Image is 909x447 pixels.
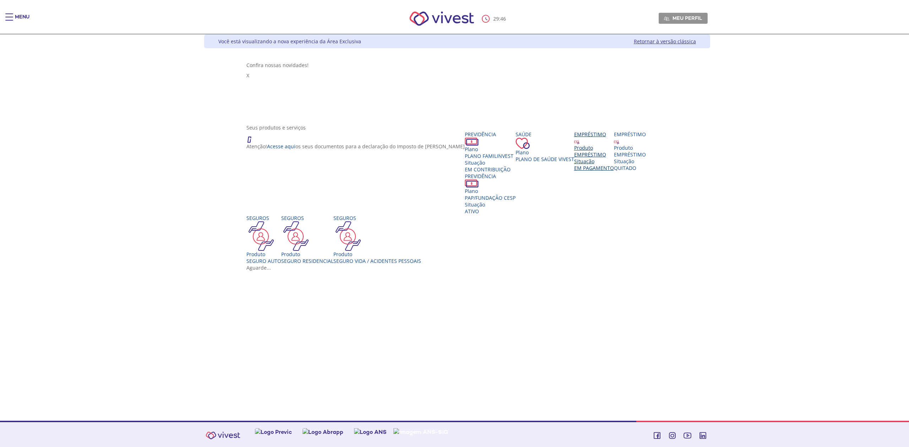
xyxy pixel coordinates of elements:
div: Aguarde... [246,264,668,271]
div: SEGURO RESIDENCIAL [281,258,333,264]
img: ico_seguros.png [281,221,311,251]
a: Retornar à versão clássica [634,38,696,45]
img: Logo Previc [255,428,292,436]
span: X [246,72,249,79]
div: Seguro Vida / Acidentes Pessoais [333,258,421,264]
span: QUITADO [614,165,636,171]
span: Meu perfil [673,15,702,21]
span: PAP/FUNDAÇÃO CESP [465,194,516,201]
div: Confira nossas novidades! [246,62,668,68]
div: Situação [614,158,646,165]
span: EM PAGAMENTO [574,165,614,171]
img: Logo Abrapp [303,428,343,436]
div: Plano [465,188,516,194]
a: Saúde PlanoPlano de Saúde VIVEST [516,131,574,162]
div: Previdência [465,131,516,138]
section: <span lang="pt-BR" dir="ltr">Visualizador do Conteúdo da Web</span> 1 [246,62,668,117]
a: Previdência PlanoPLANO FAMILINVEST SituaçãoEM CONTRIBUIÇÃO [465,131,516,173]
div: Situação [574,158,614,165]
div: Plano [465,146,516,153]
img: Vivest [402,4,482,34]
span: EM CONTRIBUIÇÃO [465,166,511,173]
img: Logo ANS [354,428,387,436]
section: <span lang="en" dir="ltr">ProdutosCard</span> [246,124,668,271]
div: Seguros [246,215,281,221]
span: PLANO FAMILINVEST [465,153,513,159]
img: ico_dinheiro.png [465,138,479,146]
iframe: Iframe [246,278,668,406]
div: Produto [281,251,333,258]
a: Empréstimo Produto EMPRÉSTIMO Situação EM PAGAMENTO [574,131,614,171]
span: Ativo [465,208,479,215]
span: 29 [493,15,499,22]
p: Atenção! os seus documentos para a declaração do Imposto de [PERSON_NAME] [246,143,465,150]
a: Meu perfil [659,13,708,23]
div: Situação [465,201,516,208]
div: Produto [333,251,421,258]
a: Previdência PlanoPAP/FUNDAÇÃO CESP SituaçãoAtivo [465,173,516,215]
div: Plano [516,149,574,156]
div: Saúde [516,131,574,138]
a: Seguros Produto SEGURO AUTO [246,215,281,264]
span: Plano de Saúde VIVEST [516,156,574,162]
img: ico_dinheiro.png [465,180,479,188]
div: Produto [574,144,614,151]
img: Imagem ANS-SIG [393,428,448,436]
div: EMPRÉSTIMO [574,151,614,158]
div: SEGURO AUTO [246,258,281,264]
section: <span lang="en" dir="ltr">IFrameProdutos</span> [246,278,668,407]
div: Empréstimo [574,131,614,138]
img: ico_atencao.png [246,131,258,143]
img: Vivest [202,427,244,443]
a: Empréstimo Produto EMPRÉSTIMO Situação QUITADO [614,131,646,171]
div: Você está visualizando a nova experiência da Área Exclusiva [218,38,361,45]
img: ico_seguros.png [333,221,363,251]
img: ico_emprestimo.svg [574,139,579,144]
div: Empréstimo [614,131,646,138]
div: : [482,15,507,23]
div: EMPRÉSTIMO [614,151,646,158]
div: Situação [465,159,516,166]
div: Seguros [281,215,333,221]
img: Meu perfil [664,16,669,21]
div: Produto [246,251,281,258]
span: 46 [500,15,506,22]
div: Seguros [333,215,421,221]
img: ico_seguros.png [246,221,276,251]
img: ico_coracao.png [516,138,530,149]
div: Previdência [465,173,516,180]
a: Acesse aqui [267,143,295,150]
div: Menu [15,13,29,28]
img: ico_emprestimo.svg [614,139,619,144]
div: Produto [614,144,646,151]
div: Vivest [199,34,710,421]
a: Seguros Produto Seguro Vida / Acidentes Pessoais [333,215,421,264]
a: Seguros Produto SEGURO RESIDENCIAL [281,215,333,264]
div: Seus produtos e serviços [246,124,668,131]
